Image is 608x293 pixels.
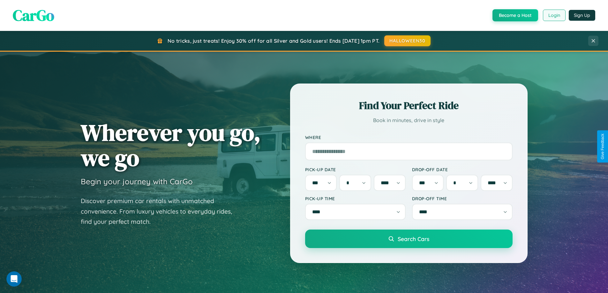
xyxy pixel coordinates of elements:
[600,134,605,159] div: Give Feedback
[543,10,566,21] button: Login
[305,135,513,140] label: Where
[305,167,406,172] label: Pick-up Date
[398,235,429,242] span: Search Cars
[569,10,595,21] button: Sign Up
[384,35,431,46] button: HALLOWEEN30
[412,196,513,201] label: Drop-off Time
[168,38,379,44] span: No tricks, just treats! Enjoy 30% off for all Silver and Gold users! Ends [DATE] 1pm PT.
[412,167,513,172] label: Drop-off Date
[6,271,22,287] iframe: Intercom live chat
[13,5,54,26] span: CarGo
[81,196,240,227] p: Discover premium car rentals with unmatched convenience. From luxury vehicles to everyday rides, ...
[305,116,513,125] p: Book in minutes, drive in style
[305,196,406,201] label: Pick-up Time
[81,177,193,186] h3: Begin your journey with CarGo
[305,230,513,248] button: Search Cars
[305,99,513,113] h2: Find Your Perfect Ride
[81,120,261,170] h1: Wherever you go, we go
[492,9,538,21] button: Become a Host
